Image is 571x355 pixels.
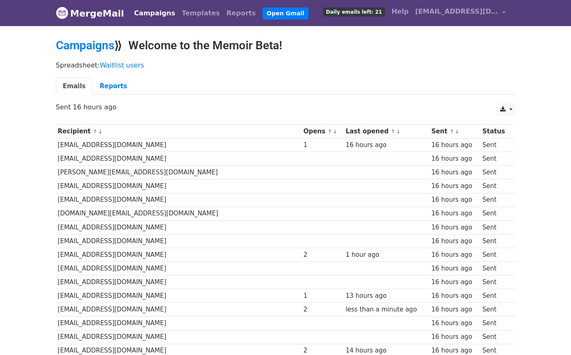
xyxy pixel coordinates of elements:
[346,140,427,150] div: 16 hours ago
[56,7,68,19] img: MergeMail logo
[56,289,301,303] td: [EMAIL_ADDRESS][DOMAIN_NAME]
[56,275,301,289] td: [EMAIL_ADDRESS][DOMAIN_NAME]
[431,154,479,164] div: 16 hours ago
[263,7,308,19] a: Open Gmail
[480,262,511,275] td: Sent
[431,305,479,314] div: 16 hours ago
[431,264,479,273] div: 16 hours ago
[320,3,388,20] a: Daily emails left: 21
[480,207,511,220] td: Sent
[431,278,479,287] div: 16 hours ago
[56,193,301,207] td: [EMAIL_ADDRESS][DOMAIN_NAME]
[56,316,301,330] td: [EMAIL_ADDRESS][DOMAIN_NAME]
[431,223,479,232] div: 16 hours ago
[56,234,301,248] td: [EMAIL_ADDRESS][DOMAIN_NAME]
[450,128,454,135] a: ↑
[56,207,301,220] td: [DOMAIN_NAME][EMAIL_ADDRESS][DOMAIN_NAME]
[56,303,301,316] td: [EMAIL_ADDRESS][DOMAIN_NAME]
[304,140,342,150] div: 1
[346,305,427,314] div: less than a minute ago
[480,179,511,193] td: Sent
[56,5,124,22] a: MergeMail
[431,237,479,246] div: 16 hours ago
[391,128,395,135] a: ↑
[56,179,301,193] td: [EMAIL_ADDRESS][DOMAIN_NAME]
[480,152,511,166] td: Sent
[323,7,385,17] span: Daily emails left: 21
[56,39,516,53] h2: ⟫ Welcome to the Memoir Beta!
[100,61,144,69] a: Waitlist users
[480,303,511,316] td: Sent
[480,234,511,248] td: Sent
[333,128,337,135] a: ↓
[415,7,498,17] span: [EMAIL_ADDRESS][DOMAIN_NAME]
[431,332,479,342] div: 16 hours ago
[131,5,178,22] a: Campaigns
[431,250,479,260] div: 16 hours ago
[56,330,301,344] td: [EMAIL_ADDRESS][DOMAIN_NAME]
[431,319,479,328] div: 16 hours ago
[431,209,479,218] div: 16 hours ago
[56,138,301,152] td: [EMAIL_ADDRESS][DOMAIN_NAME]
[56,262,301,275] td: [EMAIL_ADDRESS][DOMAIN_NAME]
[412,3,509,23] a: [EMAIL_ADDRESS][DOMAIN_NAME]
[344,125,429,138] th: Last opened
[431,291,479,301] div: 16 hours ago
[93,128,97,135] a: ↑
[480,138,511,152] td: Sent
[431,181,479,191] div: 16 hours ago
[431,140,479,150] div: 16 hours ago
[480,330,511,344] td: Sent
[56,166,301,179] td: [PERSON_NAME][EMAIL_ADDRESS][DOMAIN_NAME]
[455,128,459,135] a: ↓
[56,39,114,52] a: Campaigns
[431,168,479,177] div: 16 hours ago
[328,128,332,135] a: ↑
[396,128,400,135] a: ↓
[304,305,342,314] div: 2
[480,193,511,207] td: Sent
[480,275,511,289] td: Sent
[480,316,511,330] td: Sent
[304,291,342,301] div: 1
[429,125,480,138] th: Sent
[480,166,511,179] td: Sent
[56,125,301,138] th: Recipient
[480,248,511,261] td: Sent
[346,250,427,260] div: 1 hour ago
[480,289,511,303] td: Sent
[301,125,344,138] th: Opens
[56,103,516,111] p: Sent 16 hours ago
[388,3,412,20] a: Help
[98,128,103,135] a: ↓
[346,291,427,301] div: 13 hours ago
[56,152,301,166] td: [EMAIL_ADDRESS][DOMAIN_NAME]
[480,125,511,138] th: Status
[480,220,511,234] td: Sent
[56,61,516,70] p: Spreadsheet:
[431,195,479,205] div: 16 hours ago
[56,220,301,234] td: [EMAIL_ADDRESS][DOMAIN_NAME]
[56,248,301,261] td: [EMAIL_ADDRESS][DOMAIN_NAME]
[304,250,342,260] div: 2
[93,78,134,95] a: Reports
[223,5,259,22] a: Reports
[56,78,93,95] a: Emails
[178,5,223,22] a: Templates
